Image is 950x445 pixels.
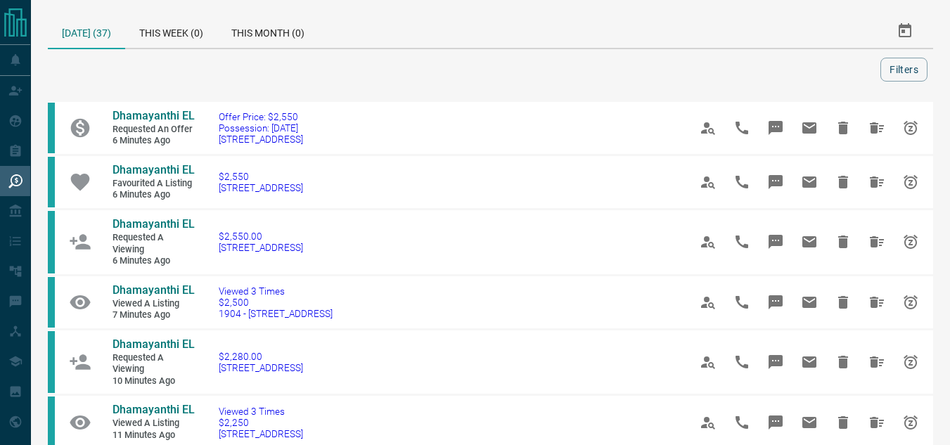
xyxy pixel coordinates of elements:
[759,406,792,439] span: Message
[48,211,55,273] div: condos.ca
[113,403,195,416] span: Dhamayanthi EL
[826,111,860,145] span: Hide
[759,345,792,379] span: Message
[219,171,303,193] a: $2,550[STREET_ADDRESS]
[219,111,303,122] span: Offer Price: $2,550
[219,111,303,145] a: Offer Price: $2,550Possession: [DATE][STREET_ADDRESS]
[219,285,333,319] a: Viewed 3 Times$2,5001904 - [STREET_ADDRESS]
[113,337,195,351] span: Dhamayanthi EL
[759,225,792,259] span: Message
[826,285,860,319] span: Hide
[894,406,927,439] span: Snooze
[113,418,197,430] span: Viewed a Listing
[725,285,759,319] span: Call
[792,285,826,319] span: Email
[826,225,860,259] span: Hide
[219,285,333,297] span: Viewed 3 Times
[725,111,759,145] span: Call
[48,103,55,153] div: condos.ca
[894,165,927,199] span: Snooze
[826,165,860,199] span: Hide
[219,428,303,439] span: [STREET_ADDRESS]
[219,406,303,417] span: Viewed 3 Times
[113,163,195,176] span: Dhamayanthi EL
[219,134,303,145] span: [STREET_ADDRESS]
[860,165,894,199] span: Hide All from Dhamayanthi EL
[691,165,725,199] span: View Profile
[219,171,303,182] span: $2,550
[792,345,826,379] span: Email
[113,217,197,232] a: Dhamayanthi EL
[113,375,197,387] span: 10 minutes ago
[759,165,792,199] span: Message
[113,403,197,418] a: Dhamayanthi EL
[894,111,927,145] span: Snooze
[725,165,759,199] span: Call
[48,331,55,394] div: condos.ca
[113,163,197,178] a: Dhamayanthi EL
[880,58,927,82] button: Filters
[792,225,826,259] span: Email
[113,352,197,375] span: Requested a Viewing
[691,225,725,259] span: View Profile
[219,242,303,253] span: [STREET_ADDRESS]
[113,189,197,201] span: 6 minutes ago
[113,109,195,122] span: Dhamayanthi EL
[894,285,927,319] span: Snooze
[219,182,303,193] span: [STREET_ADDRESS]
[125,14,217,48] div: This Week (0)
[219,417,303,428] span: $2,250
[113,337,197,352] a: Dhamayanthi EL
[113,124,197,136] span: Requested an Offer
[219,308,333,319] span: 1904 - [STREET_ADDRESS]
[725,225,759,259] span: Call
[113,135,197,147] span: 6 minutes ago
[219,297,333,308] span: $2,500
[113,283,197,298] a: Dhamayanthi EL
[219,406,303,439] a: Viewed 3 Times$2,250[STREET_ADDRESS]
[826,406,860,439] span: Hide
[113,430,197,441] span: 11 minutes ago
[113,178,197,190] span: Favourited a Listing
[48,14,125,49] div: [DATE] (37)
[219,351,303,373] a: $2,280.00[STREET_ADDRESS]
[113,232,197,255] span: Requested a Viewing
[217,14,319,48] div: This Month (0)
[860,225,894,259] span: Hide All from Dhamayanthi EL
[48,157,55,207] div: condos.ca
[894,345,927,379] span: Snooze
[725,406,759,439] span: Call
[219,122,303,134] span: Possession: [DATE]
[48,277,55,328] div: condos.ca
[113,255,197,267] span: 6 minutes ago
[860,345,894,379] span: Hide All from Dhamayanthi EL
[792,111,826,145] span: Email
[826,345,860,379] span: Hide
[792,406,826,439] span: Email
[894,225,927,259] span: Snooze
[219,362,303,373] span: [STREET_ADDRESS]
[113,109,197,124] a: Dhamayanthi EL
[860,285,894,319] span: Hide All from Dhamayanthi EL
[691,406,725,439] span: View Profile
[219,351,303,362] span: $2,280.00
[219,231,303,253] a: $2,550.00[STREET_ADDRESS]
[219,231,303,242] span: $2,550.00
[691,285,725,319] span: View Profile
[759,285,792,319] span: Message
[113,298,197,310] span: Viewed a Listing
[888,14,922,48] button: Select Date Range
[860,111,894,145] span: Hide All from Dhamayanthi EL
[691,345,725,379] span: View Profile
[860,406,894,439] span: Hide All from Dhamayanthi EL
[113,217,195,231] span: Dhamayanthi EL
[113,309,197,321] span: 7 minutes ago
[725,345,759,379] span: Call
[113,283,195,297] span: Dhamayanthi EL
[792,165,826,199] span: Email
[691,111,725,145] span: View Profile
[759,111,792,145] span: Message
